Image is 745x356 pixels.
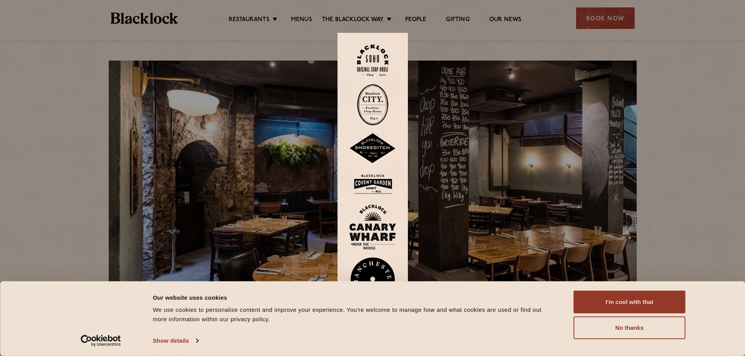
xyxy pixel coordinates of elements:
[349,172,396,197] img: BLA_1470_CoventGarden_Website_Solid.svg
[574,317,686,339] button: No thanks
[153,293,556,302] div: Our website uses cookies
[153,305,556,324] div: We use cookies to personalise content and improve your experience. You're welcome to manage how a...
[66,335,135,347] a: Usercentrics Cookiebot - opens in a new window
[357,84,388,125] img: City-stamp-default.svg
[349,204,396,250] img: BL_CW_Logo_Website.svg
[574,291,686,313] button: I'm cool with that
[349,133,396,164] img: Shoreditch-stamp-v2-default.svg
[349,258,396,311] img: BL_Manchester_Logo-bleed.png
[357,45,388,76] img: Soho-stamp-default.svg
[153,335,198,347] a: Show details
